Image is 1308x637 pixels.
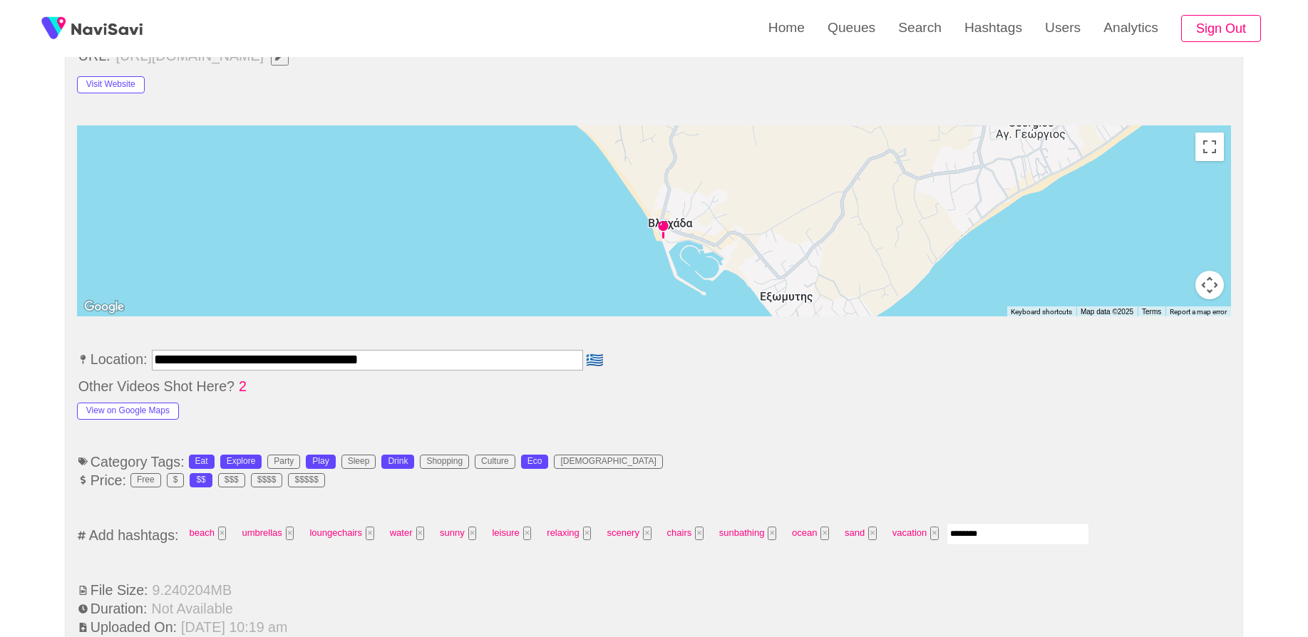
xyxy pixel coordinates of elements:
span: Category Tags: [77,454,186,470]
a: Terms (opens in new tab) [1142,308,1161,316]
div: $$ [196,475,205,485]
button: Tag at index 3 with value 5 focussed. Press backspace to remove [416,527,425,540]
span: loungechairs [305,522,378,544]
span: ocean [788,522,833,544]
button: Tag at index 2 with value 4137 focussed. Press backspace to remove [366,527,374,540]
button: Tag at index 1 with value 2442 focussed. Press backspace to remove [286,527,294,540]
a: Report a map error [1170,308,1227,316]
a: View on Google Maps [77,400,179,416]
button: Tag at index 10 with value 2285 focussed. Press backspace to remove [820,527,829,540]
span: leisure [488,522,535,544]
div: $$$ [225,475,239,485]
span: umbrellas [237,522,298,544]
span: relaxing [542,522,595,544]
button: Tag at index 0 with value 9 focussed. Press backspace to remove [218,527,227,540]
img: fireSpot [36,11,71,46]
div: Free [137,475,155,485]
button: Tag at index 4 with value 2310 focussed. Press backspace to remove [468,527,477,540]
a: Open this area in Google Maps (opens a new window) [81,298,128,316]
span: Map data ©2025 [1081,308,1133,316]
span: sunny [436,522,480,544]
span: Price: [77,472,128,489]
span: Duration: [77,601,149,617]
div: Eat [195,457,208,467]
button: Toggle fullscreen view [1195,133,1224,161]
span: water [386,522,428,544]
span: 🇬🇷 [585,353,605,368]
span: Not Available [150,601,235,617]
span: File Size: [77,582,150,599]
a: Visit Website [77,74,145,90]
button: Tag at index 5 with value 2648 focussed. Press backspace to remove [523,527,532,540]
span: 9.240204 MB [151,582,233,599]
button: View on Google Maps [77,403,179,420]
button: Tag at index 7 with value 3003 focussed. Press backspace to remove [643,527,652,540]
span: chairs [663,522,708,544]
img: fireSpot [71,21,143,36]
input: Enter tag here and press return [947,523,1089,545]
span: sunbathing [715,522,781,544]
button: Keyboard shortcuts [1011,307,1072,317]
button: Tag at index 12 with value 5337 focussed. Press backspace to remove [930,527,939,540]
span: 2 [237,378,248,395]
span: vacation [888,522,943,544]
button: Visit Website [77,76,145,93]
button: Sign Out [1181,15,1261,43]
img: Google [81,298,128,316]
span: Uploaded On: [77,619,178,636]
button: Tag at index 9 with value 2681 focussed. Press backspace to remove [768,527,776,540]
div: Shopping [426,457,463,467]
span: Add hashtags: [88,527,180,544]
span: beach [185,522,230,544]
div: Explore [227,457,256,467]
div: Culture [481,457,509,467]
div: Party [274,457,294,467]
span: Other Videos Shot Here? [77,378,236,395]
div: Sleep [348,457,370,467]
div: Drink [388,457,408,467]
div: [DEMOGRAPHIC_DATA] [560,457,656,467]
button: Map camera controls [1195,271,1224,299]
span: sand [840,522,881,544]
button: Tag at index 8 with value 2710 focussed. Press backspace to remove [695,527,704,540]
div: Play [312,457,329,467]
div: $$$$$ [294,475,318,485]
button: Tag at index 6 with value 2308 focussed. Press backspace to remove [583,527,592,540]
button: Tag at index 11 with value 13 focussed. Press backspace to remove [868,527,877,540]
span: scenery [602,522,655,544]
div: Eco [527,457,542,467]
div: $$$$ [257,475,277,485]
span: [DATE] 10:19 am [180,619,289,636]
div: $ [173,475,178,485]
span: Location: [77,351,149,368]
